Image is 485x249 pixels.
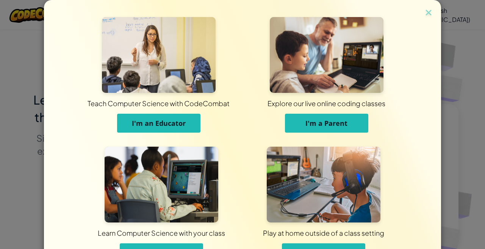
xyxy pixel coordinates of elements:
[102,17,216,93] img: For Educators
[132,119,186,128] span: I'm an Educator
[285,114,368,133] button: I'm a Parent
[305,119,347,128] span: I'm a Parent
[270,17,383,93] img: For Parents
[105,147,218,222] img: For Students
[424,8,433,19] img: close icon
[267,147,380,222] img: For Individuals
[117,114,200,133] button: I'm an Educator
